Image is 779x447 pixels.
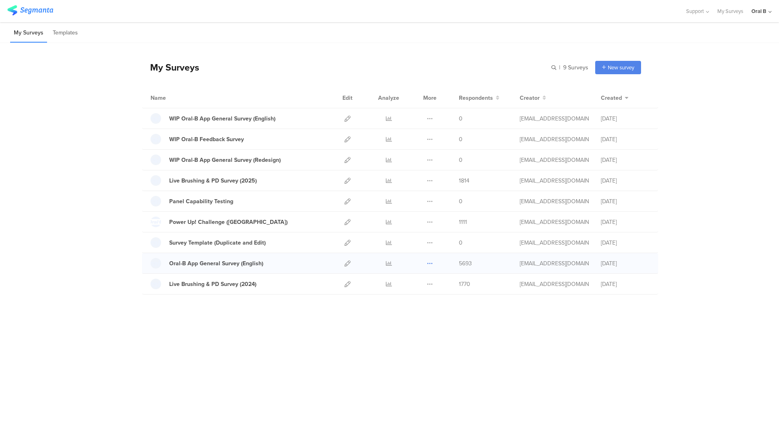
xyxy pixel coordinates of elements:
a: WIP Oral-B App General Survey (English) [151,113,275,124]
li: Templates [49,24,82,43]
div: polinedrio.v@pg.com [520,259,589,268]
span: 1814 [459,176,469,185]
a: Power Up! Challenge ([GEOGRAPHIC_DATA]) [151,217,288,227]
div: polinedrio.v@pg.com [520,218,589,226]
div: [DATE] [601,135,650,144]
span: 0 [459,135,463,144]
span: 0 [459,156,463,164]
div: My Surveys [142,60,199,74]
img: segmanta logo [7,5,53,15]
div: [DATE] [601,218,650,226]
a: WIP Oral-B Feedback Survey [151,134,244,144]
span: 0 [459,114,463,123]
div: Survey Template (Duplicate and Edit) [169,239,266,247]
a: Live Brushing & PD Survey (2025) [151,175,257,186]
div: polinedrio.v@pg.com [520,156,589,164]
span: Respondents [459,94,493,102]
button: Created [601,94,628,102]
div: polinedrio.v@pg.com [520,197,589,206]
li: My Surveys [10,24,47,43]
a: Panel Capability Testing [151,196,233,206]
a: Oral-B App General Survey (English) [151,258,263,269]
span: New survey [608,64,634,71]
div: Panel Capability Testing [169,197,233,206]
div: polinedrio.v@pg.com [520,176,589,185]
div: [DATE] [601,114,650,123]
span: 0 [459,239,463,247]
div: [DATE] [601,156,650,164]
div: [DATE] [601,239,650,247]
span: 5693 [459,259,472,268]
span: 1111 [459,218,467,226]
div: Analyze [377,88,401,108]
button: Creator [520,94,546,102]
div: Edit [339,88,356,108]
div: [DATE] [601,176,650,185]
div: Power Up! Challenge (US) [169,218,288,226]
div: [DATE] [601,280,650,288]
div: More [421,88,439,108]
div: Oral-B App General Survey (English) [169,259,263,268]
div: Name [151,94,199,102]
span: Support [686,7,704,15]
span: | [558,63,562,72]
div: Live Brushing & PD Survey (2024) [169,280,256,288]
div: Live Brushing & PD Survey (2025) [169,176,257,185]
div: WIP Oral-B App General Survey (English) [169,114,275,123]
div: WIP Oral-B Feedback Survey [169,135,244,144]
div: polinedrio.v@pg.com [520,280,589,288]
span: 1770 [459,280,470,288]
span: 0 [459,197,463,206]
div: WIP Oral-B App General Survey (Redesign) [169,156,281,164]
div: polinedrio.v@pg.com [520,135,589,144]
a: Live Brushing & PD Survey (2024) [151,279,256,289]
button: Respondents [459,94,499,102]
div: [DATE] [601,197,650,206]
div: [DATE] [601,259,650,268]
span: 9 Surveys [563,63,588,72]
span: Creator [520,94,540,102]
span: Created [601,94,622,102]
div: Oral B [751,7,766,15]
div: polinedrio.v@pg.com [520,239,589,247]
a: Survey Template (Duplicate and Edit) [151,237,266,248]
a: WIP Oral-B App General Survey (Redesign) [151,155,281,165]
div: polinedrio.v@pg.com [520,114,589,123]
